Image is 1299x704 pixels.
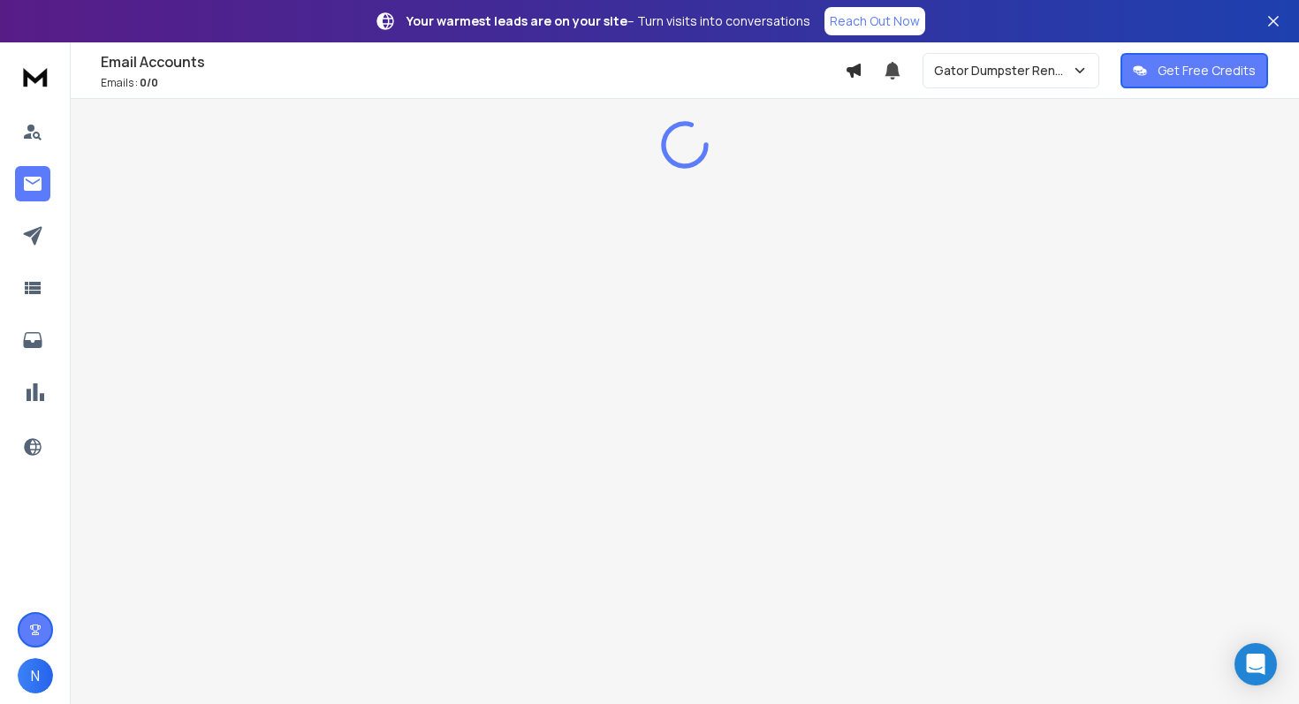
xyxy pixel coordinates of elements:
[1234,643,1277,685] div: Open Intercom Messenger
[406,12,627,29] strong: Your warmest leads are on your site
[18,658,53,693] button: N
[934,62,1072,79] p: Gator Dumpster Rentals
[1120,53,1268,88] button: Get Free Credits
[406,12,810,30] p: – Turn visits into conversations
[140,75,158,90] span: 0 / 0
[830,12,920,30] p: Reach Out Now
[1158,62,1256,79] p: Get Free Credits
[101,76,845,90] p: Emails :
[18,60,53,93] img: logo
[101,51,845,72] h1: Email Accounts
[824,7,925,35] a: Reach Out Now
